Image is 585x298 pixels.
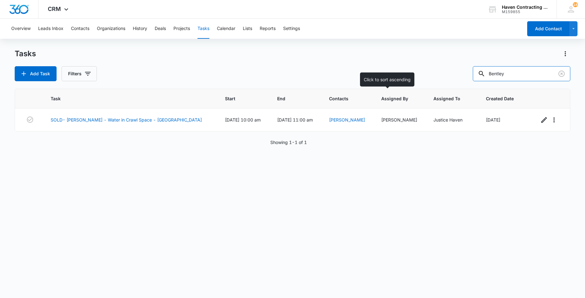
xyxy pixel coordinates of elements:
[51,95,201,102] span: Task
[133,19,147,39] button: History
[173,19,190,39] button: Projects
[71,19,89,39] button: Contacts
[433,95,462,102] span: Assigned To
[502,10,547,14] div: account id
[38,19,63,39] button: Leads Inbox
[329,117,365,122] a: [PERSON_NAME]
[573,2,578,7] span: 18
[381,95,409,102] span: Assigned By
[329,95,357,102] span: Contacts
[225,95,253,102] span: Start
[48,6,61,12] span: CRM
[381,117,418,123] div: [PERSON_NAME]
[51,117,202,123] a: SOLD- [PERSON_NAME] - Water in Crawl Space - [GEOGRAPHIC_DATA]
[155,19,166,39] button: Deals
[573,2,578,7] div: notifications count
[277,95,305,102] span: End
[277,117,313,122] span: [DATE] 11:00 am
[557,69,567,79] button: Clear
[243,19,252,39] button: Lists
[486,95,515,102] span: Created Date
[433,117,471,123] div: Justice Haven
[15,49,36,58] h1: Tasks
[560,49,570,59] button: Actions
[97,19,125,39] button: Organizations
[217,19,235,39] button: Calendar
[260,19,276,39] button: Reports
[527,21,569,36] button: Add Contact
[15,66,57,81] button: Add Task
[473,66,570,81] input: Search Tasks
[11,19,31,39] button: Overview
[486,117,500,122] span: [DATE]
[225,117,261,122] span: [DATE] 10:00 am
[502,5,547,10] div: account name
[360,72,414,87] div: Click to sort ascending
[270,139,307,146] p: Showing 1-1 of 1
[62,66,97,81] button: Filters
[283,19,300,39] button: Settings
[197,19,209,39] button: Tasks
